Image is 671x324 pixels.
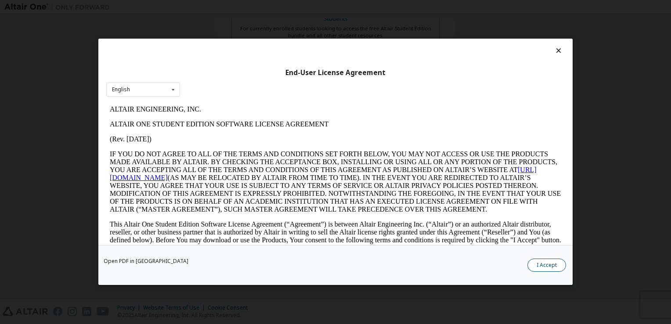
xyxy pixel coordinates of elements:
[104,259,188,264] a: Open PDF in [GEOGRAPHIC_DATA]
[4,4,455,11] p: ALTAIR ENGINEERING, INC.
[106,68,565,77] div: End-User License Agreement
[4,33,455,41] p: (Rev. [DATE])
[527,259,566,272] button: I Accept
[4,119,455,150] p: This Altair One Student Edition Software License Agreement (“Agreement”) is between Altair Engine...
[4,48,455,112] p: IF YOU DO NOT AGREE TO ALL OF THE TERMS AND CONDITIONS SET FORTH BELOW, YOU MAY NOT ACCESS OR USE...
[4,18,455,26] p: ALTAIR ONE STUDENT EDITION SOFTWARE LICENSE AGREEMENT
[112,87,130,92] div: English
[4,64,430,79] a: [URL][DOMAIN_NAME]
